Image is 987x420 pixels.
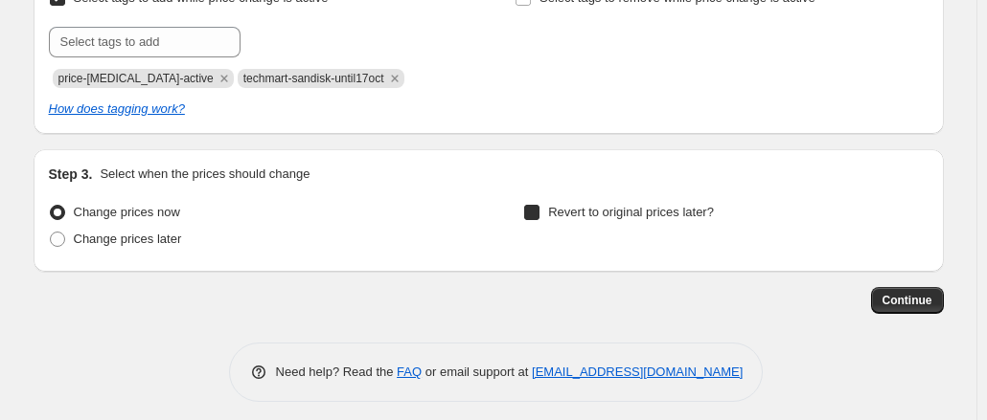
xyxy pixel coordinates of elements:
[58,72,214,85] span: price-change-job-active
[49,101,185,116] a: How does tagging work?
[397,365,422,379] a: FAQ
[243,72,384,85] span: techmart-sandisk-until17oct
[386,70,403,87] button: Remove techmart-sandisk-until17oct
[871,287,944,314] button: Continue
[422,365,532,379] span: or email support at
[74,232,182,246] span: Change prices later
[216,70,233,87] button: Remove price-change-job-active
[532,365,743,379] a: [EMAIL_ADDRESS][DOMAIN_NAME]
[276,365,398,379] span: Need help? Read the
[74,205,180,219] span: Change prices now
[548,205,714,219] span: Revert to original prices later?
[49,165,93,184] h2: Step 3.
[49,27,241,57] input: Select tags to add
[100,165,310,184] p: Select when the prices should change
[883,293,932,308] span: Continue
